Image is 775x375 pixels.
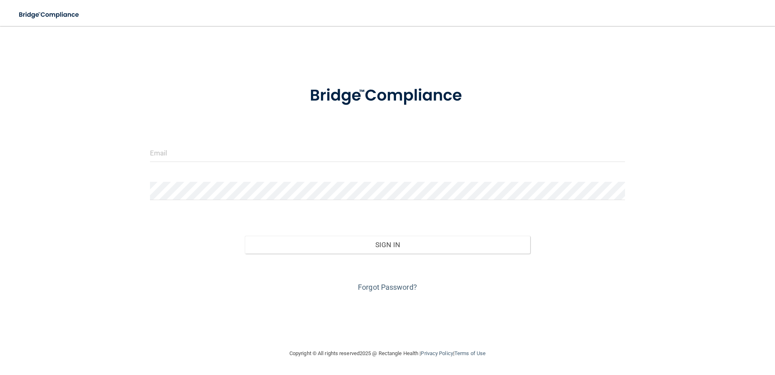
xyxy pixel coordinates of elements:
[240,341,535,366] div: Copyright © All rights reserved 2025 @ Rectangle Health | |
[150,144,625,162] input: Email
[454,350,486,356] a: Terms of Use
[245,236,530,254] button: Sign In
[358,283,417,291] a: Forgot Password?
[421,350,453,356] a: Privacy Policy
[293,75,482,117] img: bridge_compliance_login_screen.278c3ca4.svg
[12,6,87,23] img: bridge_compliance_login_screen.278c3ca4.svg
